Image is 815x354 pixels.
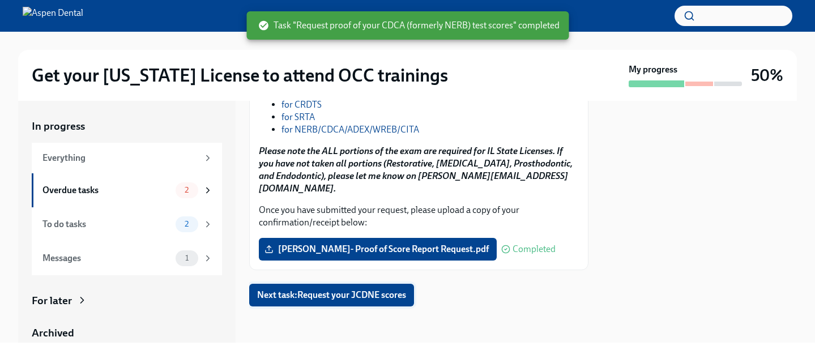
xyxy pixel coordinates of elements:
a: for CRDTS [281,99,322,110]
div: Messages [42,252,171,265]
img: Aspen Dental [23,7,83,25]
div: To do tasks [42,218,171,231]
div: For later [32,293,72,308]
a: for SRTA [281,112,315,122]
button: Next task:Request your JCDNE scores [249,284,414,306]
span: Next task : Request your JCDNE scores [257,289,406,301]
span: Completed [513,245,556,254]
a: Everything [32,143,222,173]
p: Once you have submitted your request, please upload a copy of your confirmation/receipt below: [259,204,579,229]
label: [PERSON_NAME]- Proof of Score Report Request.pdf [259,238,497,261]
span: [PERSON_NAME]- Proof of Score Report Request.pdf [267,244,489,255]
span: 2 [178,186,195,194]
span: 1 [178,254,195,262]
a: To do tasks2 [32,207,222,241]
strong: Please note the ALL portions of the exam are required for IL State Licenses. If you have not take... [259,146,573,194]
a: for NERB/CDCA/ADEX/WREB/CITA [281,124,419,135]
h2: Get your [US_STATE] License to attend OCC trainings [32,64,448,87]
a: In progress [32,119,222,134]
span: Task "Request proof of your CDCA (formerly NERB) test scores" completed [258,19,560,32]
h3: 50% [751,65,783,86]
a: Overdue tasks2 [32,173,222,207]
strong: My progress [629,63,677,76]
a: For later [32,293,222,308]
a: Archived [32,326,222,340]
div: Overdue tasks [42,184,171,197]
a: Messages1 [32,241,222,275]
span: 2 [178,220,195,228]
div: Everything [42,152,198,164]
